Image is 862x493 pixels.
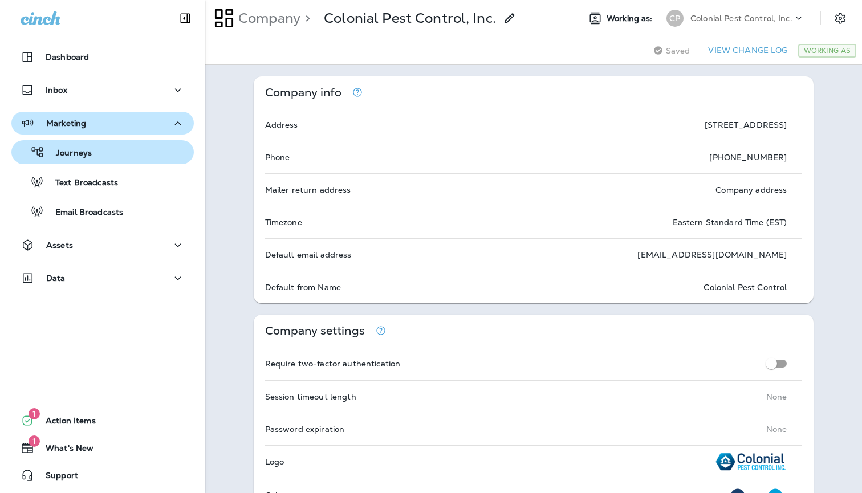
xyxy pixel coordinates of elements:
[265,185,351,194] p: Mailer return address
[46,85,67,95] p: Inbox
[637,250,787,259] p: [EMAIL_ADDRESS][DOMAIN_NAME]
[715,185,787,194] p: Company address
[169,7,201,30] button: Collapse Sidebar
[666,46,690,55] span: Saved
[607,14,655,23] span: Working as:
[714,451,787,472] img: CPC_logo_color_horz_300.png
[44,178,118,189] p: Text Broadcasts
[265,250,352,259] p: Default email address
[704,283,787,292] p: Colonial Pest Control
[11,199,194,223] button: Email Broadcasts
[11,437,194,459] button: 1What's New
[29,435,40,447] span: 1
[265,88,342,97] p: Company info
[11,79,194,101] button: Inbox
[11,234,194,256] button: Assets
[11,170,194,194] button: Text Broadcasts
[705,120,787,129] p: [STREET_ADDRESS]
[324,10,496,27] p: Colonial Pest Control, Inc.
[11,112,194,135] button: Marketing
[690,14,792,23] p: Colonial Pest Control, Inc.
[234,10,300,27] p: Company
[709,153,787,162] p: [PHONE_NUMBER]
[798,44,856,58] div: Working As
[11,409,194,432] button: 1Action Items
[265,359,401,368] p: Require two-factor authentication
[300,10,310,27] p: >
[265,120,298,129] p: Address
[34,416,96,430] span: Action Items
[265,392,356,401] p: Session timeout length
[766,425,787,434] p: None
[830,8,851,28] button: Settings
[265,326,365,336] p: Company settings
[34,471,78,484] span: Support
[44,148,92,159] p: Journeys
[46,241,73,250] p: Assets
[673,218,787,227] p: Eastern Standard Time (EST)
[766,392,787,401] p: None
[265,283,341,292] p: Default from Name
[265,153,290,162] p: Phone
[34,443,93,457] span: What's New
[666,10,684,27] div: CP
[11,46,194,68] button: Dashboard
[11,464,194,487] button: Support
[44,207,123,218] p: Email Broadcasts
[29,408,40,419] span: 1
[46,52,89,62] p: Dashboard
[46,119,86,128] p: Marketing
[265,457,284,466] p: Logo
[11,140,194,164] button: Journeys
[265,425,345,434] p: Password expiration
[46,274,66,283] p: Data
[704,42,792,59] button: View Change Log
[11,267,194,290] button: Data
[265,218,302,227] p: Timezone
